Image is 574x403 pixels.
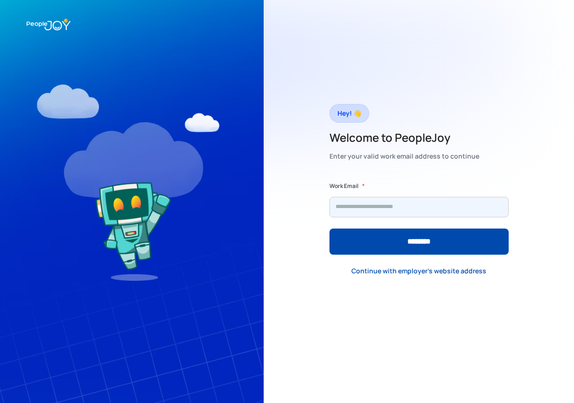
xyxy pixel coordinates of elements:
[329,181,509,255] form: Form
[329,181,358,191] label: Work Email
[329,150,479,163] div: Enter your valid work email address to continue
[351,266,486,276] div: Continue with employer's website address
[329,130,479,145] h2: Welcome to PeopleJoy
[344,262,494,281] a: Continue with employer's website address
[337,107,361,120] div: Hey! 👋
